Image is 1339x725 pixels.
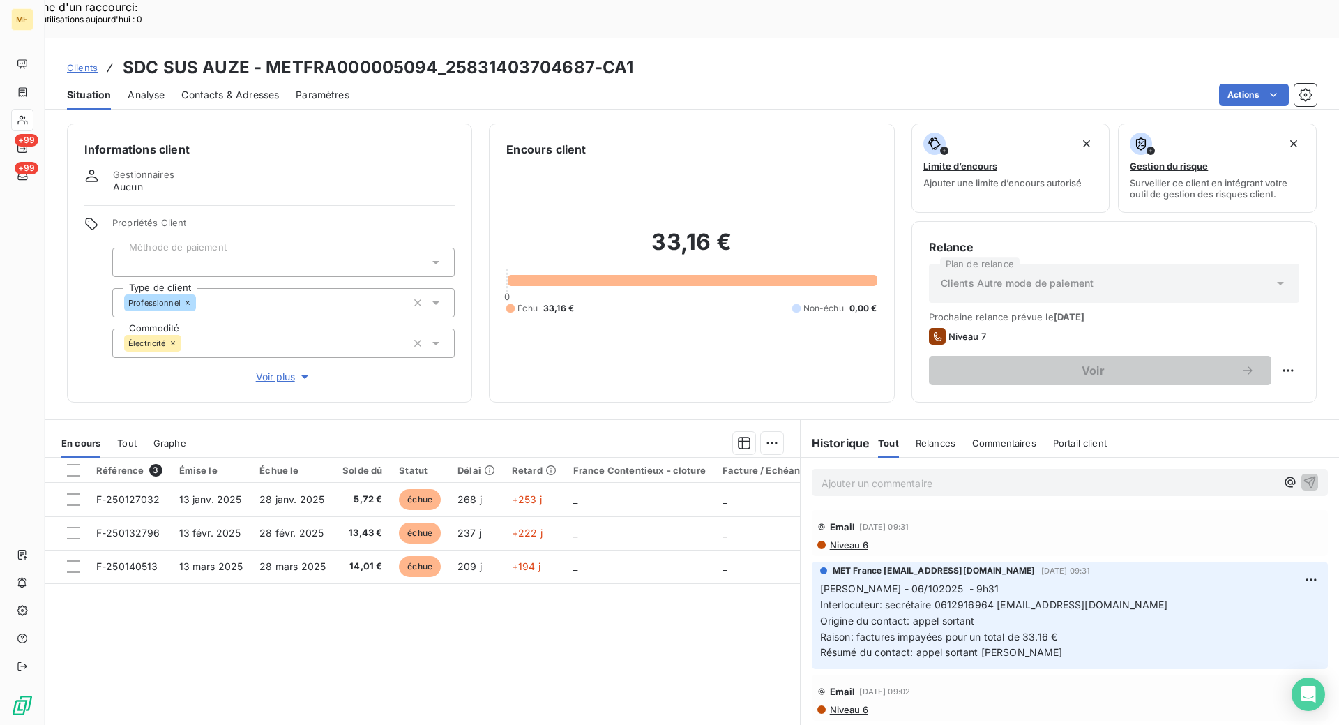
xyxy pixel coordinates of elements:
[573,560,577,572] span: _
[256,370,312,384] span: Voir plus
[849,302,877,315] span: 0,00 €
[948,331,986,342] span: Niveau 7
[829,704,868,715] span: Niveau 6
[1041,567,1091,575] span: [DATE] 09:31
[803,302,844,315] span: Non-échu
[96,493,160,505] span: F-250127032
[723,493,727,505] span: _
[1118,124,1317,213] button: Gestion du risqueSurveiller ce client en intégrant votre outil de gestion des risques client.
[15,162,38,174] span: +99
[512,527,543,539] span: +222 j
[342,493,382,507] span: 5,72 €
[911,124,1110,213] button: Limite d’encoursAjouter une limite d’encours autorisé
[179,527,241,539] span: 13 févr. 2025
[84,141,455,158] h6: Informations client
[61,438,100,449] span: En cours
[96,560,158,572] span: F-250140513
[512,560,540,572] span: +194 j
[342,526,382,540] span: 13,43 €
[113,169,174,180] span: Gestionnaires
[399,465,441,476] div: Statut
[859,687,910,696] span: [DATE] 09:02
[296,88,349,102] span: Paramètres
[457,493,482,505] span: 268 j
[723,527,727,539] span: _
[112,369,455,384] button: Voir plus
[123,55,633,80] h3: SDC SUS AUZE - METFRA000005094_25831403704687-CA1
[179,560,243,572] span: 13 mars 2025
[820,631,1058,643] span: Raison: factures impayées pour un total de 33.16 €
[112,217,455,237] span: Propriétés Client
[916,438,955,449] span: Relances
[830,686,856,697] span: Email
[259,465,326,476] div: Échue le
[923,160,997,172] span: Limite d’encours
[1054,311,1085,322] span: [DATE]
[67,62,98,73] span: Clients
[149,464,162,477] span: 3
[829,539,868,551] span: Niveau 6
[504,291,510,302] span: 0
[259,560,326,572] span: 28 mars 2025
[96,464,162,477] div: Référence
[923,177,1082,188] span: Ajouter une limite d’encours autorisé
[15,134,38,147] span: +99
[153,438,186,449] span: Graphe
[96,527,160,539] span: F-250132796
[929,356,1271,385] button: Voir
[399,523,441,544] span: échue
[573,527,577,539] span: _
[517,302,538,315] span: Échu
[820,583,999,595] span: [PERSON_NAME] - 06/102025 - 9h31
[342,465,382,476] div: Solde dû
[457,465,495,476] div: Délai
[1292,678,1325,711] div: Open Intercom Messenger
[117,438,137,449] span: Tout
[543,302,574,315] span: 33,16 €
[506,141,586,158] h6: Encours client
[457,527,481,539] span: 237 j
[801,435,870,451] h6: Historique
[946,365,1241,376] span: Voir
[573,493,577,505] span: _
[723,560,727,572] span: _
[67,61,98,75] a: Clients
[124,256,135,269] input: Ajouter une valeur
[196,297,207,309] input: Ajouter une valeur
[67,88,111,102] span: Situation
[1219,84,1289,106] button: Actions
[512,493,542,505] span: +253 j
[179,465,243,476] div: Émise le
[929,311,1299,322] span: Prochaine relance prévue le
[1130,177,1305,200] span: Surveiller ce client en intégrant votre outil de gestion des risques client.
[11,694,33,717] img: Logo LeanPay
[457,560,482,572] span: 209 j
[399,556,441,577] span: échue
[342,560,382,574] span: 14,01 €
[512,465,557,476] div: Retard
[1130,160,1208,172] span: Gestion du risque
[573,465,706,476] div: France Contentieux - cloture
[113,180,143,194] span: Aucun
[972,438,1036,449] span: Commentaires
[179,493,242,505] span: 13 janv. 2025
[1053,438,1107,449] span: Portail client
[820,646,1063,658] span: Résumé du contact: appel sortant [PERSON_NAME]
[259,527,324,539] span: 28 févr. 2025
[399,489,441,510] span: échue
[929,239,1299,255] h6: Relance
[878,438,899,449] span: Tout
[859,523,909,531] span: [DATE] 09:31
[181,88,279,102] span: Contacts & Adresses
[259,493,324,505] span: 28 janv. 2025
[128,88,165,102] span: Analyse
[506,228,877,270] h2: 33,16 €
[128,339,166,347] span: Électricité
[820,599,1168,611] span: Interlocuteur: secrétaire 0612916964 [EMAIL_ADDRESS][DOMAIN_NAME]
[181,337,192,350] input: Ajouter une valeur
[941,276,1094,290] span: Clients Autre mode de paiement
[820,615,975,627] span: Origine du contact: appel sortant
[833,565,1036,577] span: MET France [EMAIL_ADDRESS][DOMAIN_NAME]
[830,521,856,532] span: Email
[723,465,818,476] div: Facture / Echéancier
